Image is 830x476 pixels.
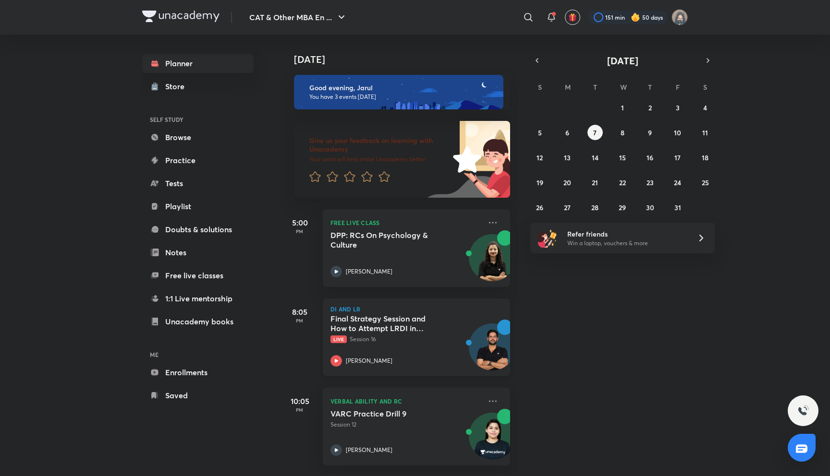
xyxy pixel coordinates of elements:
[702,128,708,137] abbr: October 11, 2025
[469,239,515,286] img: Avatar
[591,203,598,212] abbr: October 28, 2025
[294,75,503,109] img: evening
[647,178,654,187] abbr: October 23, 2025
[142,151,254,170] a: Practice
[142,11,220,22] img: Company Logo
[142,197,254,216] a: Playlist
[619,203,626,212] abbr: October 29, 2025
[646,203,654,212] abbr: October 30, 2025
[648,83,652,92] abbr: Thursday
[674,153,681,162] abbr: October 17, 2025
[619,153,626,162] abbr: October 15, 2025
[142,289,254,308] a: 1:1 Live mentorship
[607,54,638,67] span: [DATE]
[142,77,254,96] a: Store
[567,229,685,239] h6: Refer friends
[647,153,653,162] abbr: October 16, 2025
[703,103,707,112] abbr: October 4, 2025
[330,230,450,250] h5: DPP: RCs On Psychology & Culture
[676,103,680,112] abbr: October 3, 2025
[532,150,548,165] button: October 12, 2025
[670,200,685,215] button: October 31, 2025
[593,83,597,92] abbr: Tuesday
[142,174,254,193] a: Tests
[592,178,598,187] abbr: October 21, 2025
[642,200,658,215] button: October 30, 2025
[346,446,392,454] p: [PERSON_NAME]
[560,175,575,190] button: October 20, 2025
[620,83,627,92] abbr: Wednesday
[330,335,347,343] span: Live
[294,54,520,65] h4: [DATE]
[142,363,254,382] a: Enrollments
[587,200,603,215] button: October 28, 2025
[537,153,543,162] abbr: October 12, 2025
[565,128,569,137] abbr: October 6, 2025
[142,128,254,147] a: Browse
[615,175,630,190] button: October 22, 2025
[346,267,392,276] p: [PERSON_NAME]
[587,125,603,140] button: October 7, 2025
[281,228,319,234] p: PM
[165,81,190,92] div: Store
[631,12,640,22] img: streak
[142,266,254,285] a: Free live classes
[142,11,220,24] a: Company Logo
[648,128,652,137] abbr: October 9, 2025
[281,395,319,407] h5: 10:05
[544,54,701,67] button: [DATE]
[615,200,630,215] button: October 29, 2025
[593,128,597,137] abbr: October 7, 2025
[420,121,510,198] img: feedback_image
[142,220,254,239] a: Doubts & solutions
[469,418,515,464] img: Avatar
[538,228,557,248] img: referral
[142,54,254,73] a: Planner
[536,203,543,212] abbr: October 26, 2025
[642,150,658,165] button: October 16, 2025
[532,200,548,215] button: October 26, 2025
[309,136,450,154] h6: Give us your feedback on learning with Unacademy
[648,103,652,112] abbr: October 2, 2025
[346,357,392,365] p: [PERSON_NAME]
[538,83,542,92] abbr: Sunday
[670,125,685,140] button: October 10, 2025
[702,153,708,162] abbr: October 18, 2025
[330,217,481,228] p: FREE LIVE CLASS
[697,125,713,140] button: October 11, 2025
[330,420,481,429] p: Session 12
[670,100,685,115] button: October 3, 2025
[142,111,254,128] h6: SELF STUDY
[309,83,495,92] h6: Good evening, Jarul
[538,128,542,137] abbr: October 5, 2025
[642,125,658,140] button: October 9, 2025
[330,314,450,333] h5: Final Strategy Session and How to Attempt LRDI in Actual CAT Exam
[568,13,577,22] img: avatar
[697,100,713,115] button: October 4, 2025
[560,200,575,215] button: October 27, 2025
[564,153,571,162] abbr: October 13, 2025
[565,10,580,25] button: avatar
[697,150,713,165] button: October 18, 2025
[615,150,630,165] button: October 15, 2025
[642,100,658,115] button: October 2, 2025
[703,83,707,92] abbr: Saturday
[142,386,254,405] a: Saved
[587,175,603,190] button: October 21, 2025
[674,128,681,137] abbr: October 10, 2025
[330,306,502,312] p: DI and LR
[142,312,254,331] a: Unacademy books
[567,239,685,248] p: Win a laptop, vouchers & more
[537,178,543,187] abbr: October 19, 2025
[592,153,598,162] abbr: October 14, 2025
[330,409,450,418] h5: VARC Practice Drill 9
[670,150,685,165] button: October 17, 2025
[642,175,658,190] button: October 23, 2025
[621,128,624,137] abbr: October 8, 2025
[697,175,713,190] button: October 25, 2025
[560,125,575,140] button: October 6, 2025
[674,203,681,212] abbr: October 31, 2025
[309,93,495,101] p: You have 3 events [DATE]
[532,175,548,190] button: October 19, 2025
[281,217,319,228] h5: 5:00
